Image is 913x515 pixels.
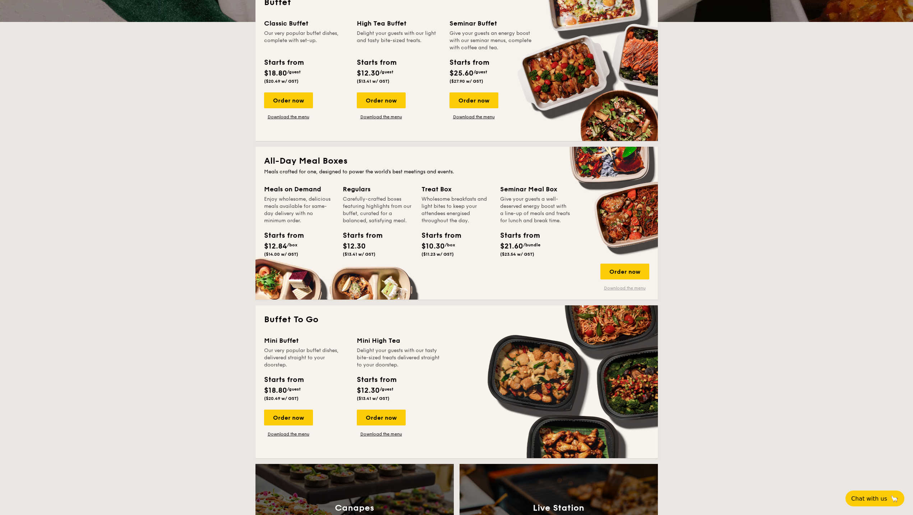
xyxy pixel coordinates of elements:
[264,396,299,401] span: ($20.49 w/ GST)
[357,92,406,108] div: Order now
[343,184,413,194] div: Regulars
[421,230,454,241] div: Starts from
[357,18,441,28] div: High Tea Buffet
[264,18,348,28] div: Classic Buffet
[380,69,393,74] span: /guest
[500,242,523,251] span: $21.60
[343,230,375,241] div: Starts from
[357,396,389,401] span: ($13.41 w/ GST)
[500,230,532,241] div: Starts from
[357,374,396,385] div: Starts from
[287,242,298,247] span: /box
[380,387,393,392] span: /guest
[449,69,474,78] span: $25.60
[264,168,649,176] div: Meals crafted for one, designed to power the world's best meetings and events.
[343,196,413,224] div: Carefully-crafted boxes featuring highlights from our buffet, curated for a balanced, satisfying ...
[264,314,649,325] h2: Buffet To Go
[264,57,303,68] div: Starts from
[449,114,498,120] a: Download the menu
[264,69,287,78] span: $18.80
[264,242,287,251] span: $12.84
[845,491,904,506] button: Chat with us🦙
[357,79,389,84] span: ($13.41 w/ GST)
[851,495,887,502] span: Chat with us
[523,242,540,247] span: /bundle
[264,230,296,241] div: Starts from
[500,252,534,257] span: ($23.54 w/ GST)
[421,196,492,224] div: Wholesome breakfasts and light bites to keep your attendees energised throughout the day.
[264,92,313,108] div: Order now
[500,184,570,194] div: Seminar Meal Box
[449,30,534,51] div: Give your guests an energy boost with our seminar menus, complete with coffee and tea.
[335,503,374,513] h3: Canapes
[264,252,298,257] span: ($14.00 w/ GST)
[421,252,454,257] span: ($11.23 w/ GST)
[357,347,441,369] div: Delight your guests with our tasty bite-sized treats delivered straight to your doorstep.
[264,79,299,84] span: ($20.49 w/ GST)
[357,57,396,68] div: Starts from
[357,30,441,51] div: Delight your guests with our light and tasty bite-sized treats.
[357,336,441,346] div: Mini High Tea
[357,69,380,78] span: $12.30
[264,347,348,369] div: Our very popular buffet dishes, delivered straight to your doorstep.
[449,92,498,108] div: Order now
[445,242,455,247] span: /box
[264,374,303,385] div: Starts from
[264,155,649,167] h2: All-Day Meal Boxes
[357,114,406,120] a: Download the menu
[264,431,313,437] a: Download the menu
[343,242,366,251] span: $12.30
[449,57,489,68] div: Starts from
[449,18,534,28] div: Seminar Buffet
[264,196,334,224] div: Enjoy wholesome, delicious meals available for same-day delivery with no minimum order.
[421,184,492,194] div: Treat Box
[357,410,406,425] div: Order now
[264,184,334,194] div: Meals on Demand
[421,242,445,251] span: $10.30
[343,252,375,257] span: ($13.41 w/ GST)
[264,336,348,346] div: Mini Buffet
[449,79,483,84] span: ($27.90 w/ GST)
[287,387,301,392] span: /guest
[474,69,487,74] span: /guest
[264,386,287,395] span: $18.80
[600,264,649,279] div: Order now
[264,30,348,51] div: Our very popular buffet dishes, complete with set-up.
[890,495,899,503] span: 🦙
[357,386,380,395] span: $12.30
[600,285,649,291] a: Download the menu
[287,69,301,74] span: /guest
[533,503,584,513] h3: Live Station
[264,410,313,425] div: Order now
[500,196,570,224] div: Give your guests a well-deserved energy boost with a line-up of meals and treats for lunch and br...
[264,114,313,120] a: Download the menu
[357,431,406,437] a: Download the menu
